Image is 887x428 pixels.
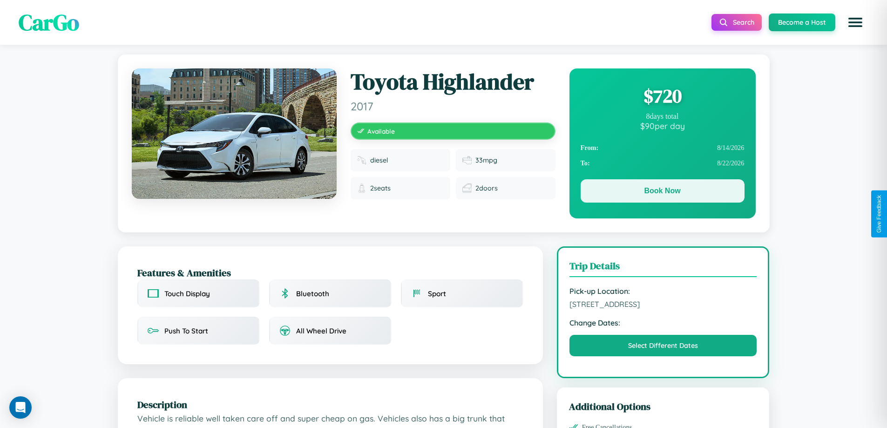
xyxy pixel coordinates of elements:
[351,68,555,95] h1: Toyota Highlander
[569,400,758,413] h3: Additional Options
[711,14,762,31] button: Search
[164,326,208,335] span: Push To Start
[569,318,757,327] strong: Change Dates:
[733,18,754,27] span: Search
[475,156,497,164] span: 33 mpg
[462,156,472,165] img: Fuel efficiency
[164,289,210,298] span: Touch Display
[581,156,745,171] div: 8 / 22 / 2026
[876,195,882,233] div: Give Feedback
[569,286,757,296] strong: Pick-up Location:
[581,140,745,156] div: 8 / 14 / 2026
[581,112,745,121] div: 8 days total
[132,68,337,199] img: Toyota Highlander 2017
[370,156,388,164] span: diesel
[569,299,757,309] span: [STREET_ADDRESS]
[842,9,868,35] button: Open menu
[296,326,346,335] span: All Wheel Drive
[581,83,745,109] div: $ 720
[137,398,523,411] h2: Description
[569,335,757,356] button: Select Different Dates
[357,183,366,193] img: Seats
[296,289,329,298] span: Bluetooth
[581,159,590,167] strong: To:
[137,266,523,279] h2: Features & Amenities
[428,289,446,298] span: Sport
[581,179,745,203] button: Book Now
[569,259,757,277] h3: Trip Details
[769,14,835,31] button: Become a Host
[351,99,555,113] span: 2017
[370,184,391,192] span: 2 seats
[581,144,599,152] strong: From:
[9,396,32,419] div: Open Intercom Messenger
[367,127,395,135] span: Available
[462,183,472,193] img: Doors
[19,7,79,38] span: CarGo
[581,121,745,131] div: $ 90 per day
[357,156,366,165] img: Fuel type
[475,184,498,192] span: 2 doors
